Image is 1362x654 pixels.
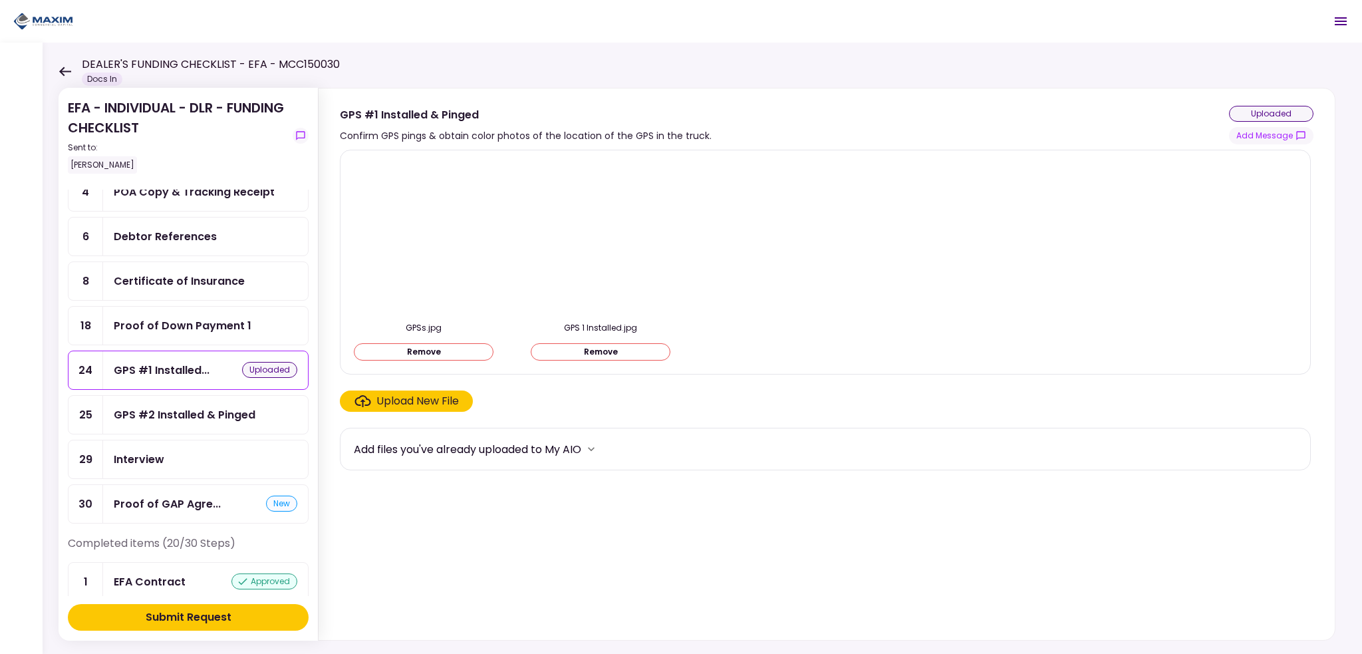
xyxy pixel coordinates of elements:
div: 25 [68,396,103,434]
button: Open menu [1325,5,1357,37]
a: 25GPS #2 Installed & Pinged [68,395,309,434]
button: show-messages [293,128,309,144]
div: GPS 1 Installed.jpg [531,322,670,334]
a: 24GPS #1 Installed & Pingeduploaded [68,351,309,390]
div: 29 [68,440,103,478]
div: EFA Contract [114,573,186,590]
button: Remove [354,343,493,361]
div: 6 [68,218,103,255]
div: GPS #2 Installed & Pinged [114,407,255,423]
div: 8 [68,262,103,300]
div: Sent to: [68,142,287,154]
h1: DEALER'S FUNDING CHECKLIST - EFA - MCC150030 [82,57,340,73]
div: Debtor References [114,228,217,245]
div: EFA - INDIVIDUAL - DLR - FUNDING CHECKLIST [68,98,287,174]
a: 30Proof of GAP Agreementnew [68,484,309,524]
div: Proof of GAP Agreement [114,496,221,512]
img: Partner icon [13,11,73,31]
div: Submit Request [146,609,231,625]
div: Add files you've already uploaded to My AIO [354,441,581,458]
div: uploaded [1229,106,1313,122]
button: show-messages [1229,127,1313,144]
div: Upload New File [376,393,459,409]
button: Submit Request [68,604,309,631]
span: Click here to upload the required document [340,391,473,412]
a: 29Interview [68,440,309,479]
div: 4 [68,173,103,211]
div: Interview [114,451,164,468]
div: Docs In [82,73,122,86]
div: approved [231,573,297,589]
div: new [266,496,297,512]
div: 24 [68,351,103,389]
a: 1EFA Contractapproved [68,562,309,601]
div: 1 [68,563,103,601]
div: GPS #1 Installed & PingedConfirm GPS pings & obtain color photos of the location of the GPS in th... [318,88,1335,641]
a: 6Debtor References [68,217,309,256]
div: [PERSON_NAME] [68,156,137,174]
div: GPS #1 Installed & Pinged [340,106,712,123]
div: 18 [68,307,103,345]
div: Confirm GPS pings & obtain color photos of the location of the GPS in the truck. [340,128,712,144]
div: GPSs.jpg [354,322,493,334]
div: GPS #1 Installed & Pinged [114,362,209,379]
a: 18Proof of Down Payment 1 [68,306,309,345]
div: uploaded [242,362,297,378]
a: 4POA Copy & Tracking Receipt [68,172,309,212]
div: Certificate of Insurance [114,273,245,289]
a: 8Certificate of Insurance [68,261,309,301]
button: Remove [531,343,670,361]
div: Completed items (20/30 Steps) [68,536,309,562]
div: 30 [68,485,103,523]
button: more [581,439,601,459]
div: Proof of Down Payment 1 [114,317,251,334]
div: POA Copy & Tracking Receipt [114,184,275,200]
